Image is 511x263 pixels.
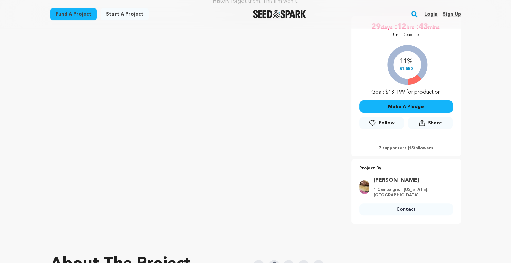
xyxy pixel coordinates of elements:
p: 7 supporters | followers [359,146,453,151]
a: Contact [359,203,453,215]
img: 63c9f02e9644ddf8.jpg [359,180,369,194]
span: Share [408,117,453,132]
a: Sign up [443,9,461,20]
button: Make A Pledge [359,100,453,113]
span: Share [428,120,442,126]
a: Login [424,9,437,20]
span: Follow [379,120,395,126]
button: Share [408,117,453,129]
a: Fund a project [50,8,97,20]
p: 1 Campaigns | [US_STATE], [GEOGRAPHIC_DATA] [374,187,449,198]
a: Seed&Spark Homepage [253,10,306,18]
a: Goto Angie White profile [374,176,449,184]
img: Seed&Spark Logo Dark Mode [253,10,306,18]
p: Until Deadline [393,32,419,38]
a: Start a project [101,8,149,20]
p: Project By [359,165,453,172]
a: Follow [359,117,404,129]
span: 15 [409,146,414,150]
